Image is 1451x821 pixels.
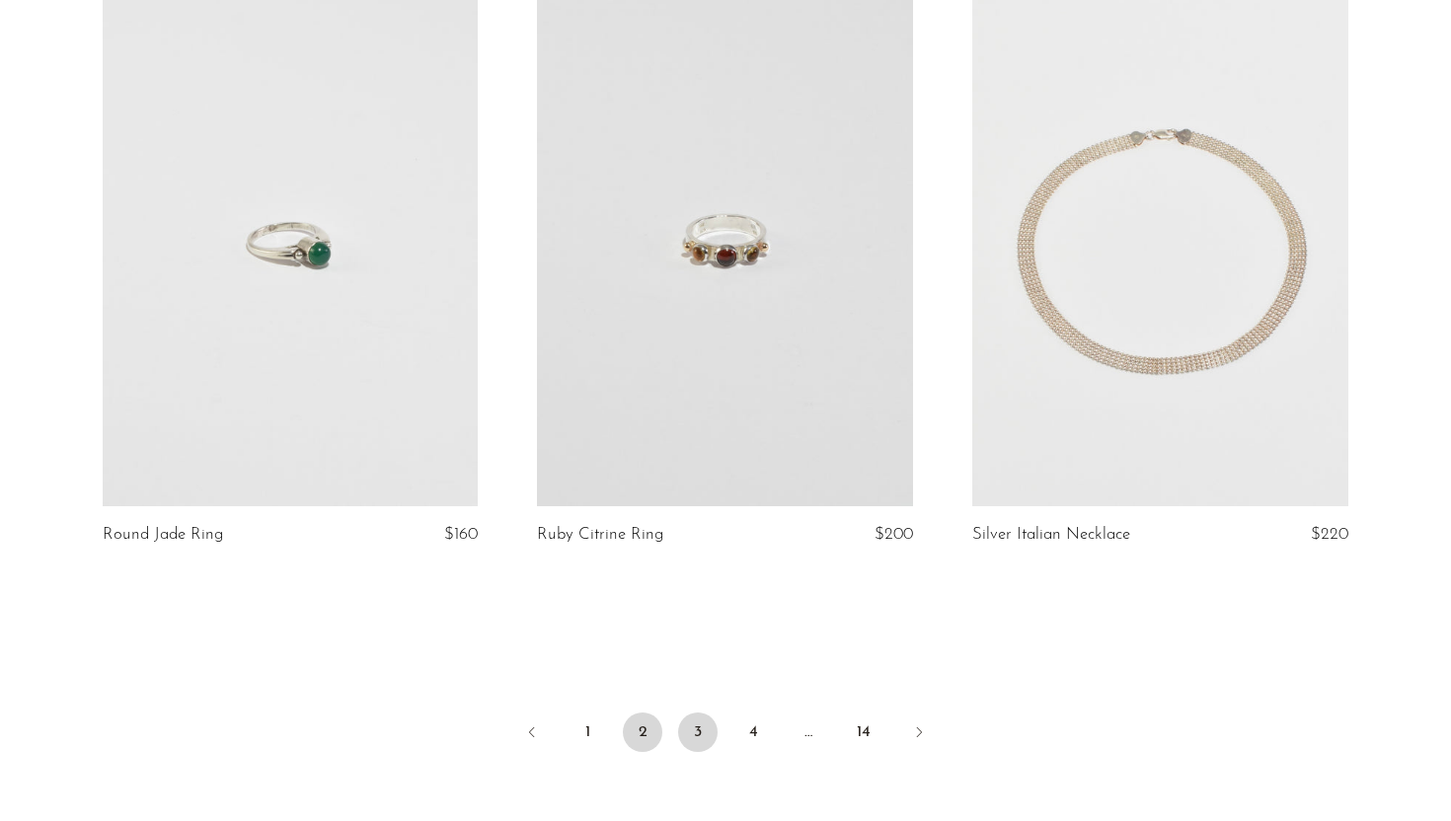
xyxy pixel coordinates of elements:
[733,712,773,752] a: 4
[899,712,939,756] a: Next
[1311,526,1348,543] span: $220
[512,712,552,756] a: Previous
[444,526,478,543] span: $160
[623,712,662,752] span: 2
[972,526,1130,544] a: Silver Italian Necklace
[789,712,828,752] span: …
[844,712,883,752] a: 14
[875,526,913,543] span: $200
[537,526,663,544] a: Ruby Citrine Ring
[568,712,607,752] a: 1
[678,712,718,752] a: 3
[103,526,223,544] a: Round Jade Ring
